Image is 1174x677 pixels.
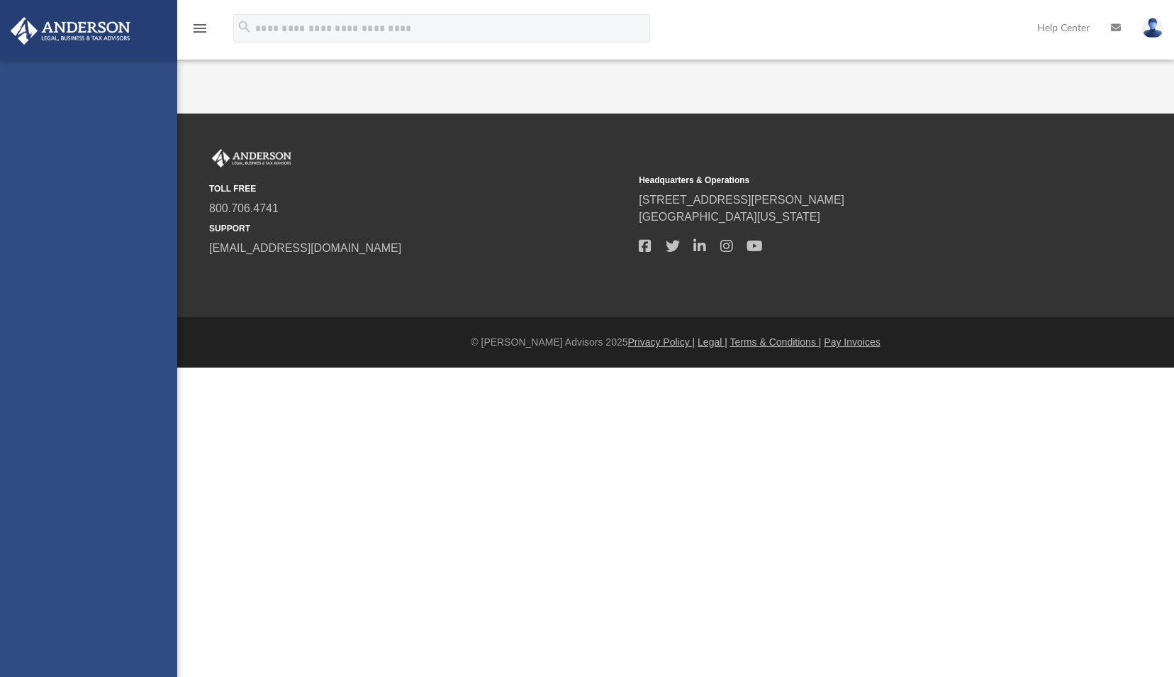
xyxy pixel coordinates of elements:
a: menu [191,27,208,37]
a: 800.706.4741 [209,202,279,214]
a: Terms & Conditions | [730,336,822,348]
small: SUPPORT [209,222,629,235]
div: © [PERSON_NAME] Advisors 2025 [177,335,1174,350]
img: Anderson Advisors Platinum Portal [6,17,135,45]
small: Headquarters & Operations [639,174,1058,187]
a: [GEOGRAPHIC_DATA][US_STATE] [639,211,820,223]
small: TOLL FREE [209,182,629,195]
i: search [237,19,252,35]
a: Privacy Policy | [628,336,695,348]
img: User Pic [1142,18,1163,38]
img: Anderson Advisors Platinum Portal [209,149,294,167]
a: [EMAIL_ADDRESS][DOMAIN_NAME] [209,242,401,254]
a: [STREET_ADDRESS][PERSON_NAME] [639,194,844,206]
i: menu [191,20,208,37]
a: Pay Invoices [824,336,880,348]
a: Legal | [698,336,727,348]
